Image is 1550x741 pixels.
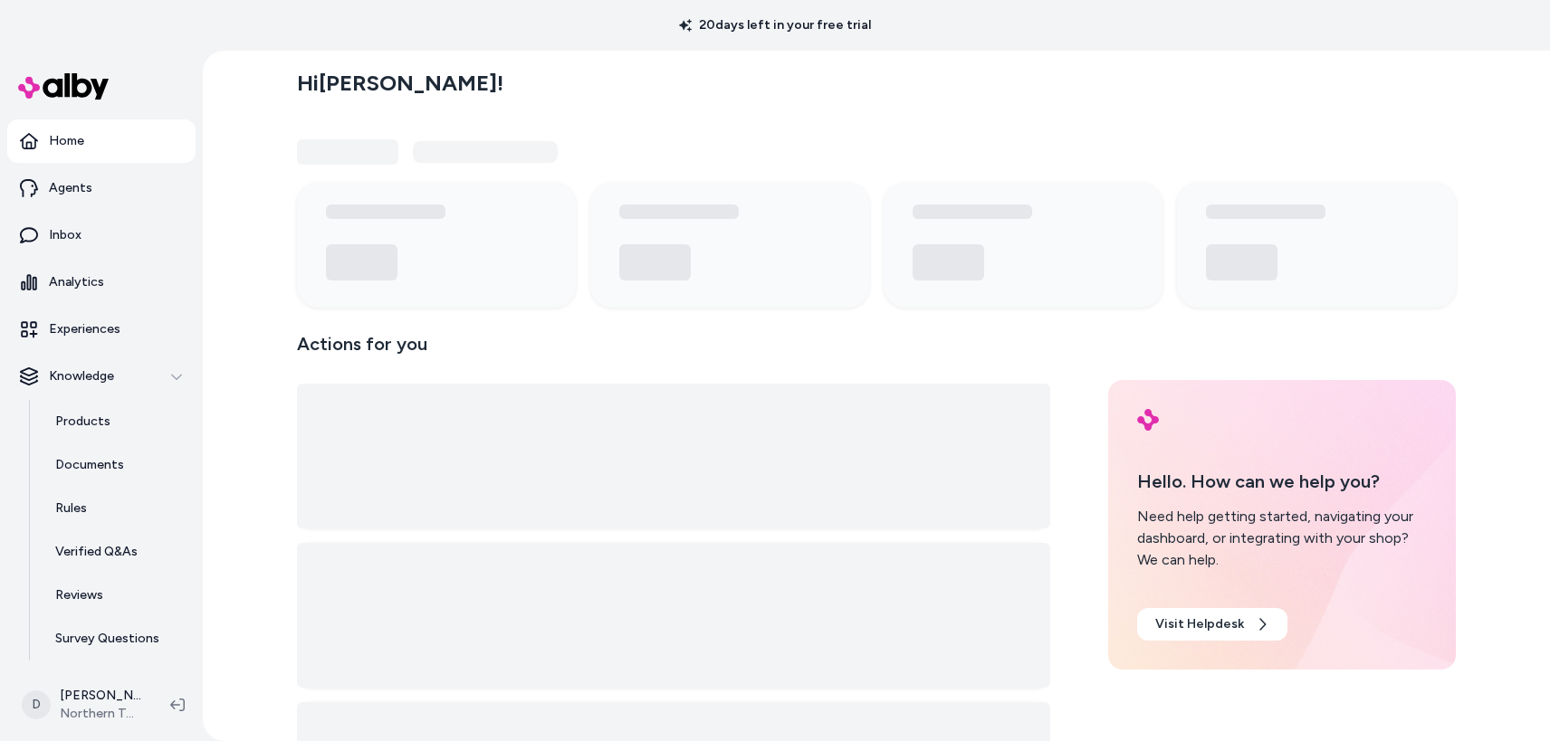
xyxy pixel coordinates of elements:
a: Reviews [37,574,196,617]
p: Knowledge [49,367,114,385]
p: Hello. How can we help you? [1137,468,1427,495]
button: Knowledge [7,355,196,398]
a: Documents [37,443,196,487]
button: D[PERSON_NAME]Northern Tool [11,676,156,734]
p: Survey Questions [55,630,159,648]
a: Visit Helpdesk [1137,608,1287,641]
p: Agents [49,179,92,197]
p: Products [55,413,110,431]
span: D [22,690,51,719]
p: Inbox [49,226,81,244]
span: Northern Tool [60,705,141,723]
a: Verified Q&As [37,530,196,574]
img: alby Logo [18,73,109,100]
p: Reviews [55,586,103,604]
p: [PERSON_NAME] [60,687,141,705]
a: Experiences [7,308,196,351]
p: Rules [55,499,87,518]
p: Experiences [49,320,120,338]
div: Need help getting started, navigating your dashboard, or integrating with your shop? We can help. [1137,506,1427,571]
p: Home [49,132,84,150]
a: Analytics [7,261,196,304]
p: Verified Q&As [55,543,138,561]
a: Survey Questions [37,617,196,660]
img: alby Logo [1137,409,1159,431]
a: Rules [37,487,196,530]
p: Documents [55,456,124,474]
p: Analytics [49,273,104,291]
p: Actions for you [297,329,1050,373]
a: Inbox [7,214,196,257]
a: Products [37,400,196,443]
p: 20 days left in your free trial [668,16,882,34]
a: Agents [7,166,196,210]
a: Home [7,119,196,163]
h2: Hi [PERSON_NAME] ! [297,70,503,97]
